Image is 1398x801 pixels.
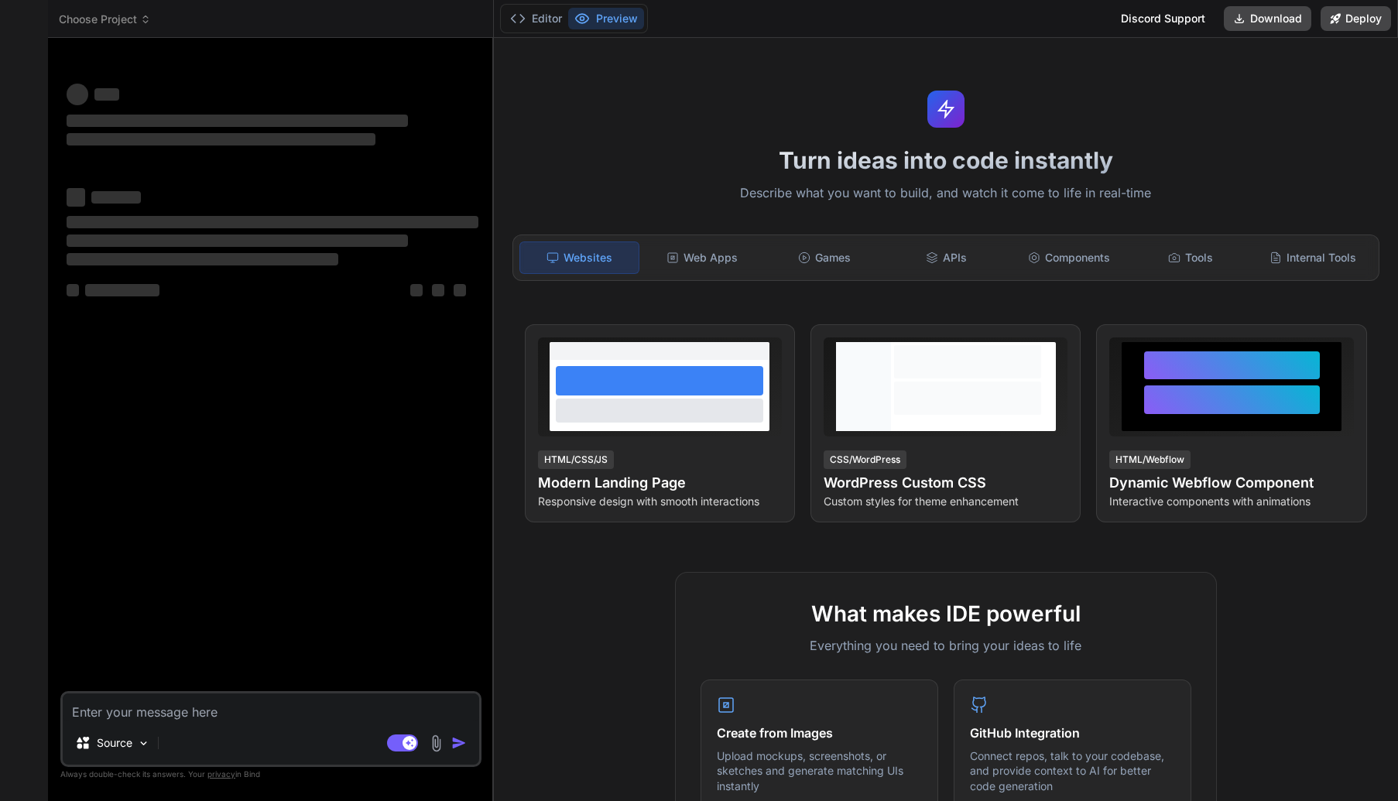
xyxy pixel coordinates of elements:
[85,284,159,296] span: ‌
[91,191,141,204] span: ‌
[1112,6,1215,31] div: Discord Support
[642,241,762,274] div: Web Apps
[1224,6,1311,31] button: Download
[137,737,150,750] img: Pick Models
[67,234,408,247] span: ‌
[503,183,1389,204] p: Describe what you want to build, and watch it come to life in real-time
[59,12,151,27] span: Choose Project
[67,284,79,296] span: ‌
[824,450,906,469] div: CSS/WordPress
[568,8,644,29] button: Preview
[94,88,119,101] span: ‌
[67,115,408,127] span: ‌
[67,188,85,207] span: ‌
[1109,494,1354,509] p: Interactive components with animations
[410,284,423,296] span: ‌
[701,636,1191,655] p: Everything you need to bring your ideas to life
[427,734,445,752] img: attachment
[538,494,782,509] p: Responsive design with smooth interactions
[970,724,1175,742] h4: GitHub Integration
[97,735,132,751] p: Source
[1253,241,1372,274] div: Internal Tools
[701,597,1191,630] h2: What makes IDE powerful
[67,84,88,105] span: ‌
[67,253,338,265] span: ‌
[717,748,922,794] p: Upload mockups, screenshots, or sketches and generate matching UIs instantly
[1109,472,1354,494] h4: Dynamic Webflow Component
[538,472,782,494] h4: Modern Landing Page
[538,450,614,469] div: HTML/CSS/JS
[503,146,1389,174] h1: Turn ideas into code instantly
[765,241,884,274] div: Games
[67,216,478,228] span: ‌
[824,494,1067,509] p: Custom styles for theme enhancement
[519,241,640,274] div: Websites
[207,769,235,779] span: privacy
[504,8,568,29] button: Editor
[67,133,375,145] span: ‌
[1009,241,1129,274] div: Components
[1109,450,1191,469] div: HTML/Webflow
[970,748,1175,794] p: Connect repos, talk to your codebase, and provide context to AI for better code generation
[1321,6,1391,31] button: Deploy
[60,767,481,782] p: Always double-check its answers. Your in Bind
[454,284,466,296] span: ‌
[824,472,1067,494] h4: WordPress Custom CSS
[451,735,467,751] img: icon
[887,241,1006,274] div: APIs
[1131,241,1250,274] div: Tools
[717,724,922,742] h4: Create from Images
[432,284,444,296] span: ‌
